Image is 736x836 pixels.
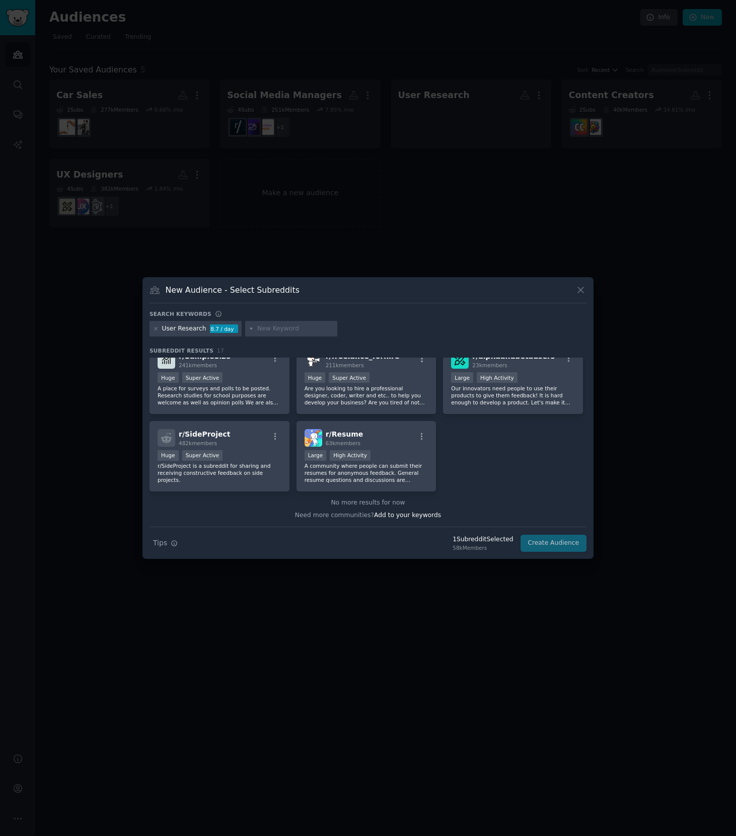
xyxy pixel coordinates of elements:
[158,450,179,461] div: Huge
[158,385,281,406] p: A place for surveys and polls to be posted. Research studies for school purposes are welcome as w...
[153,538,167,548] span: Tips
[453,544,513,551] div: 58k Members
[162,324,206,333] div: User Research
[158,462,281,483] p: r/SideProject is a subreddit for sharing and receiving constructive feedback on side projects.
[472,352,555,360] span: r/ alphaandbetausers
[150,534,181,552] button: Tips
[326,440,360,446] span: 63k members
[453,535,513,544] div: 1 Subreddit Selected
[330,450,371,461] div: High Activity
[182,372,223,383] div: Super Active
[305,450,327,461] div: Large
[150,310,211,317] h3: Search keywords
[326,352,400,360] span: r/ freelance_forhire
[451,385,575,406] p: Our innovators need people to use their products to give them feedback! It is hard enough to deve...
[305,429,322,447] img: Resume
[305,351,322,369] img: freelance_forhire
[472,362,507,368] span: 23k members
[374,512,441,519] span: Add to your keywords
[326,430,363,438] span: r/ Resume
[158,372,179,383] div: Huge
[150,498,586,508] div: No more results for now
[217,348,224,354] span: 17
[329,372,370,383] div: Super Active
[179,430,231,438] span: r/ SideProject
[210,324,238,333] div: 8.7 / day
[305,462,428,483] p: A community where people can submit their resumes for anonymous feedback. General resume question...
[179,352,231,360] span: r/ SampleSize
[257,324,334,333] input: New Keyword
[150,508,586,520] div: Need more communities?
[182,450,223,461] div: Super Active
[305,372,326,383] div: Huge
[158,351,175,369] img: SampleSize
[451,372,473,383] div: Large
[179,362,217,368] span: 241k members
[326,362,364,368] span: 211k members
[179,440,217,446] span: 482k members
[166,285,300,295] h3: New Audience - Select Subreddits
[451,351,469,369] img: alphaandbetausers
[305,385,428,406] p: Are you looking to hire a professional designer, coder, writer and etc.. to help you develop your...
[477,372,518,383] div: High Activity
[150,347,213,354] span: Subreddit Results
